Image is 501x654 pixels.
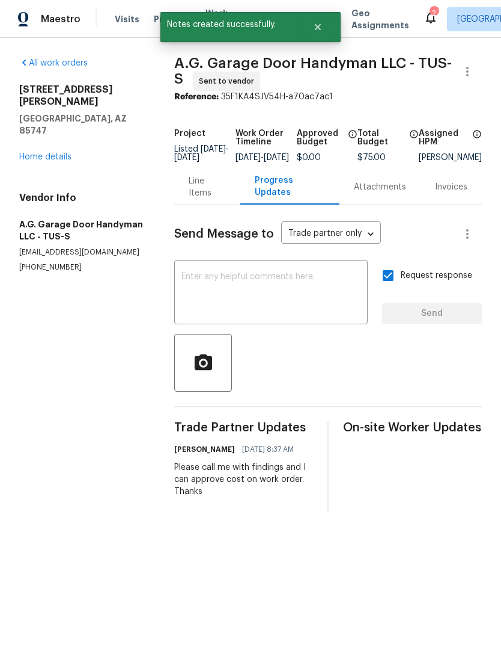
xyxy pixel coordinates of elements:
a: All work orders [19,59,88,67]
span: The hpm assigned to this work order. [472,129,482,153]
span: Notes created successfully. [160,12,298,37]
span: [DATE] 8:37 AM [242,443,294,455]
p: [EMAIL_ADDRESS][DOMAIN_NAME] [19,247,145,258]
div: [PERSON_NAME] [419,153,482,162]
h5: Project [174,129,205,138]
span: $75.00 [357,153,386,162]
span: [DATE] [201,145,226,153]
h2: [STREET_ADDRESS][PERSON_NAME] [19,84,145,108]
h5: Total Budget [357,129,405,146]
div: Progress Updates [255,174,325,199]
span: The total cost of line items that have been approved by both Opendoor and the Trade Partner. This... [348,129,357,153]
h5: Work Order Timeline [235,129,297,146]
span: Trade Partner Updates [174,422,313,434]
span: On-site Worker Updates [343,422,482,434]
div: 2 [430,7,438,19]
h5: Assigned HPM [419,129,469,146]
span: A.G. Garage Door Handyman LLC - TUS-S [174,56,452,86]
div: Trade partner only [281,224,381,244]
button: Close [298,15,338,39]
div: Invoices [435,181,467,193]
b: Reference: [174,93,219,101]
span: - [174,145,229,162]
span: Work Orders [205,7,236,31]
span: [DATE] [264,153,289,162]
span: Listed [174,145,229,162]
span: Geo Assignments [351,7,409,31]
span: [DATE] [174,153,199,162]
span: Maestro [41,13,80,25]
span: The total cost of line items that have been proposed by Opendoor. This sum includes line items th... [409,129,419,153]
span: Projects [154,13,191,25]
div: 35F1KA4SJV54H-a70ac7ac1 [174,91,482,103]
div: Line Items [189,175,226,199]
h5: Approved Budget [297,129,345,146]
span: Visits [115,13,139,25]
span: [DATE] [235,153,261,162]
h5: A.G. Garage Door Handyman LLC - TUS-S [19,218,145,242]
span: $0.00 [297,153,321,162]
h6: [PERSON_NAME] [174,443,235,455]
a: Home details [19,153,71,161]
span: Sent to vendor [199,75,259,87]
h5: [GEOGRAPHIC_DATA], AZ 85747 [19,113,145,137]
h4: Vendor Info [19,192,145,204]
div: Attachments [354,181,406,193]
p: [PHONE_NUMBER] [19,262,145,273]
span: Send Message to [174,228,274,240]
div: Please call me with findings and I can approve cost on work order. Thanks [174,461,313,498]
span: - [235,153,289,162]
span: Request response [401,270,472,282]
